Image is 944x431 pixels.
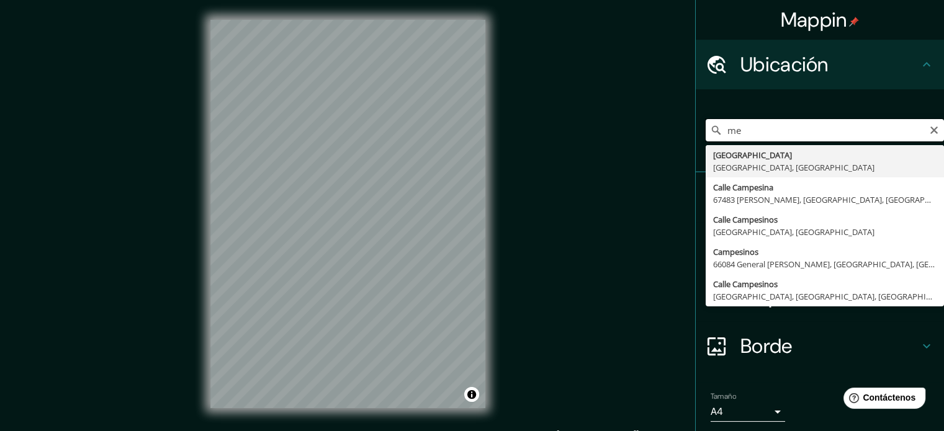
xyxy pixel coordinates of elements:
[696,321,944,371] div: Borde
[929,123,939,135] button: Claro
[713,149,792,161] font: [GEOGRAPHIC_DATA]
[711,405,723,418] font: A4
[696,172,944,222] div: Patas
[781,7,847,33] font: Mappin
[464,387,479,402] button: Activar o desactivar atribución
[834,383,930,417] iframe: Lanzador de widgets de ayuda
[740,51,829,78] font: Ubicación
[696,272,944,321] div: Disposición
[849,17,859,27] img: pin-icon.png
[713,246,758,257] font: Campesinos
[210,20,485,408] canvas: Mapa
[706,119,944,141] input: Elige tu ciudad o zona
[711,402,785,422] div: A4
[713,214,778,225] font: Calle Campesinos
[711,391,736,401] font: Tamaño
[696,40,944,89] div: Ubicación
[713,162,874,173] font: [GEOGRAPHIC_DATA], [GEOGRAPHIC_DATA]
[713,226,874,238] font: [GEOGRAPHIC_DATA], [GEOGRAPHIC_DATA]
[696,222,944,272] div: Estilo
[713,182,773,193] font: Calle Campesina
[740,333,793,359] font: Borde
[713,278,778,290] font: Calle Campesinos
